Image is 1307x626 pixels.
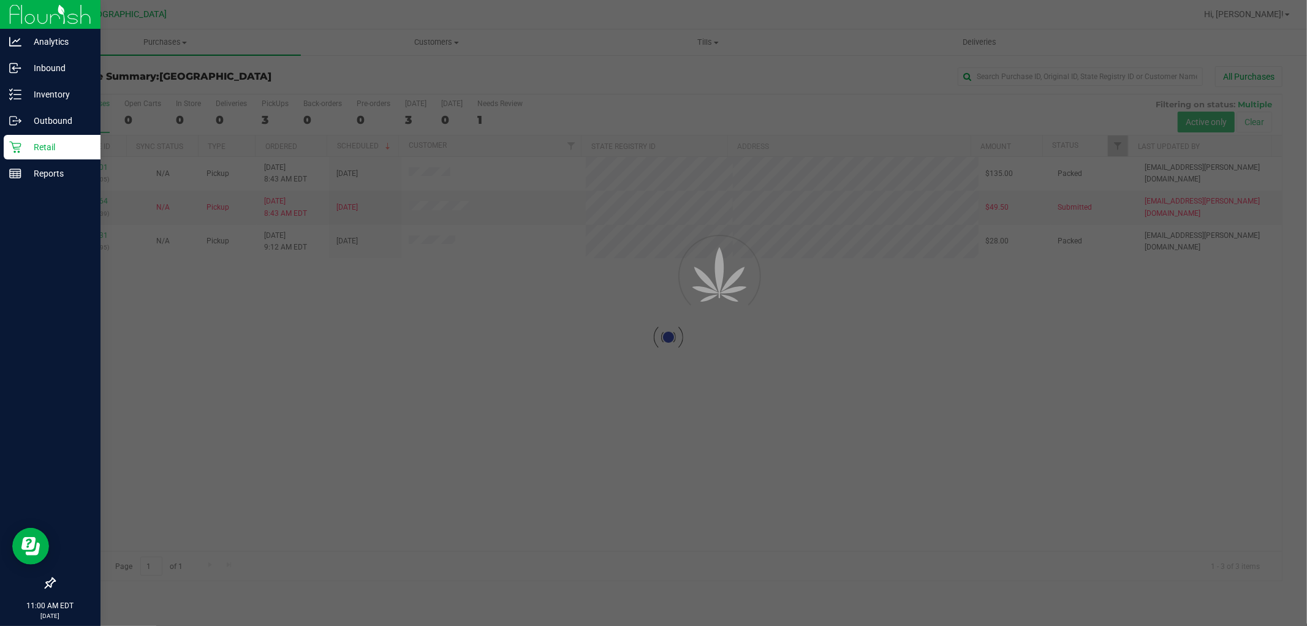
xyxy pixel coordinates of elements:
inline-svg: Inventory [9,88,21,101]
inline-svg: Analytics [9,36,21,48]
p: 11:00 AM EDT [6,600,95,611]
inline-svg: Reports [9,167,21,180]
inline-svg: Retail [9,141,21,153]
p: Inbound [21,61,95,75]
p: Analytics [21,34,95,49]
p: [DATE] [6,611,95,620]
p: Inventory [21,87,95,102]
p: Reports [21,166,95,181]
inline-svg: Outbound [9,115,21,127]
inline-svg: Inbound [9,62,21,74]
p: Outbound [21,113,95,128]
iframe: Resource center [12,528,49,565]
p: Retail [21,140,95,155]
